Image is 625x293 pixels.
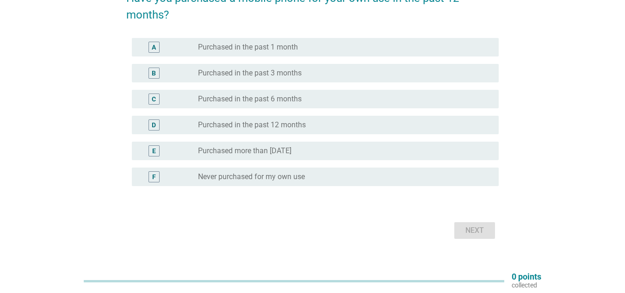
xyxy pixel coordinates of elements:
div: D [152,120,156,130]
label: Purchased in the past 12 months [198,120,306,130]
label: Purchased in the past 6 months [198,94,302,104]
label: Never purchased for my own use [198,172,305,181]
label: Purchased more than [DATE] [198,146,291,156]
p: collected [512,281,541,289]
div: F [152,172,156,182]
div: E [152,146,156,156]
div: C [152,94,156,104]
label: Purchased in the past 3 months [198,69,302,78]
label: Purchased in the past 1 month [198,43,298,52]
p: 0 points [512,273,541,281]
div: A [152,43,156,52]
div: B [152,69,156,78]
